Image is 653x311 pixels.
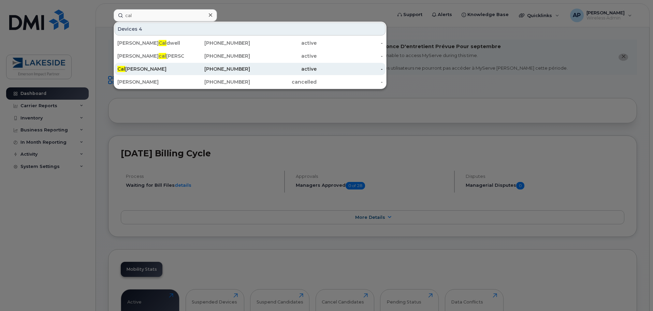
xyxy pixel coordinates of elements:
[184,40,250,46] div: [PHONE_NUMBER]
[117,53,184,59] div: [PERSON_NAME] [PERSON_NAME]
[250,66,317,72] div: active
[117,40,184,46] div: [PERSON_NAME] dwell
[250,79,317,85] div: cancelled
[139,26,142,32] span: 4
[159,40,166,46] span: Cal
[159,53,166,59] span: cal
[317,66,383,72] div: -
[117,66,184,72] div: [PERSON_NAME]
[117,66,125,72] span: Cal
[184,66,250,72] div: [PHONE_NUMBER]
[115,63,386,75] a: Cal[PERSON_NAME][PHONE_NUMBER]active-
[317,79,383,85] div: -
[184,79,250,85] div: [PHONE_NUMBER]
[115,76,386,88] a: [PERSON_NAME][PHONE_NUMBER]cancelled-
[115,50,386,62] a: [PERSON_NAME]cal[PERSON_NAME][PHONE_NUMBER]active-
[115,23,386,36] div: Devices
[317,53,383,59] div: -
[117,79,184,85] div: [PERSON_NAME]
[250,40,317,46] div: active
[115,37,386,49] a: [PERSON_NAME]Caldwell[PHONE_NUMBER]active-
[184,53,250,59] div: [PHONE_NUMBER]
[317,40,383,46] div: -
[250,53,317,59] div: active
